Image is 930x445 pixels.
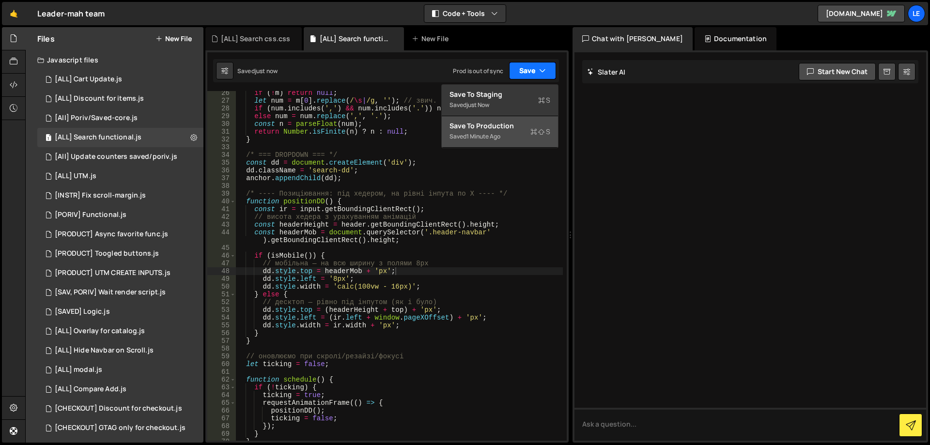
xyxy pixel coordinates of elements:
div: 34 [207,151,236,159]
div: 16298/45098.js [37,380,203,399]
button: Save to StagingS Savedjust now [442,85,558,116]
div: 50 [207,283,236,291]
div: 57 [207,337,236,345]
div: 42 [207,213,236,221]
div: 26 [207,89,236,97]
div: 16298/45326.js [37,263,203,283]
button: Save [509,62,556,79]
span: S [530,127,550,137]
div: Prod is out of sync [453,67,503,75]
div: 65 [207,399,236,407]
div: [All] Update counters saved/poriv.js [55,153,177,161]
div: 31 [207,128,236,136]
div: 59 [207,353,236,360]
div: 29 [207,112,236,120]
button: New File [155,35,192,43]
a: Le [908,5,925,22]
div: [ALL] modal.js [55,366,102,374]
div: 16298/45143.js [37,418,204,438]
div: 43 [207,221,236,229]
div: 69 [207,430,236,438]
a: [DOMAIN_NAME] [818,5,905,22]
div: 64 [207,391,236,399]
div: 39 [207,190,236,198]
div: 30 [207,120,236,128]
div: 37 [207,174,236,182]
div: Javascript files [26,50,203,70]
div: just now [255,67,278,75]
div: [ALL] Search functional.js [320,34,392,44]
div: 48 [207,267,236,275]
div: 47 [207,260,236,267]
div: 60 [207,360,236,368]
button: Start new chat [799,63,876,80]
span: 1 [46,135,51,142]
a: 🤙 [2,2,26,25]
div: 16298/45111.js [37,322,203,341]
div: Saved [449,131,550,142]
div: [INSTR] Fix scroll-margin.js [55,191,146,200]
button: Save to ProductionS Saved1 minute ago [442,116,558,148]
div: [ALL] Search css.css [221,34,290,44]
div: [ALL] Hide Navbar on Scroll.js [55,346,154,355]
div: 49 [207,275,236,283]
div: 55 [207,322,236,329]
div: Saved [449,99,550,111]
div: 16298/45626.js [37,225,203,244]
div: 16298/46217.js [37,186,203,205]
div: 16298/44402.js [37,341,203,360]
div: Chat with [PERSON_NAME] [573,27,693,50]
div: 16298/45575.js [37,302,203,322]
div: 16298/45502.js [37,147,203,167]
div: 32 [207,136,236,143]
div: Leader-mah team [37,8,105,19]
div: 1 minute ago [466,132,500,140]
div: 36 [207,167,236,174]
div: 61 [207,368,236,376]
div: 66 [207,407,236,414]
span: S [538,95,550,105]
div: [All] Poriv/Saved-core.js [55,114,138,123]
div: 58 [207,345,236,353]
div: [ALL] Compare Add.js [55,385,126,394]
div: 40 [207,198,236,205]
div: 16298/45243.js [37,399,203,418]
div: [PRODUCT] UTM CREATE INPUTS.js [55,269,170,277]
div: 16298/44467.js [37,70,203,89]
div: [ALL] Search functional.js [55,133,141,142]
div: [SAV, PORIV] Wait render script.js [55,288,166,297]
div: 46 [207,252,236,260]
div: 16298/46290.js [37,128,203,147]
div: [CHECKOUT] Discount for checkout.js [55,404,182,413]
div: [PRODUCT] Async favorite func.js [55,230,168,239]
div: Documentation [695,27,776,50]
div: 16298/45691.js [37,283,203,302]
div: [PRODUCT] Toogled buttons.js [55,249,159,258]
div: Saved [237,67,278,75]
h2: Files [37,33,55,44]
div: 41 [207,205,236,213]
div: Save to Production [449,121,550,131]
div: [ALL] Overlay for catalog.js [55,327,145,336]
div: [PORIV] Functional.js [55,211,126,219]
div: [ALL] Cart Update.js [55,75,122,84]
div: 28 [207,105,236,112]
div: 67 [207,414,236,422]
div: Save to Staging [449,90,550,99]
div: 16298/45506.js [37,205,203,225]
div: 62 [207,376,236,384]
div: 16298/45504.js [37,244,203,263]
div: 16298/45324.js [37,167,203,186]
div: New File [412,34,452,44]
h2: Slater AI [587,67,626,77]
div: 35 [207,159,236,167]
div: 52 [207,298,236,306]
div: 56 [207,329,236,337]
div: 38 [207,182,236,190]
div: 51 [207,291,236,298]
div: [ALL] Discount for items.js [55,94,144,103]
div: just now [466,101,489,109]
div: [SAVED] Logic.js [55,307,110,316]
button: Code + Tools [424,5,506,22]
